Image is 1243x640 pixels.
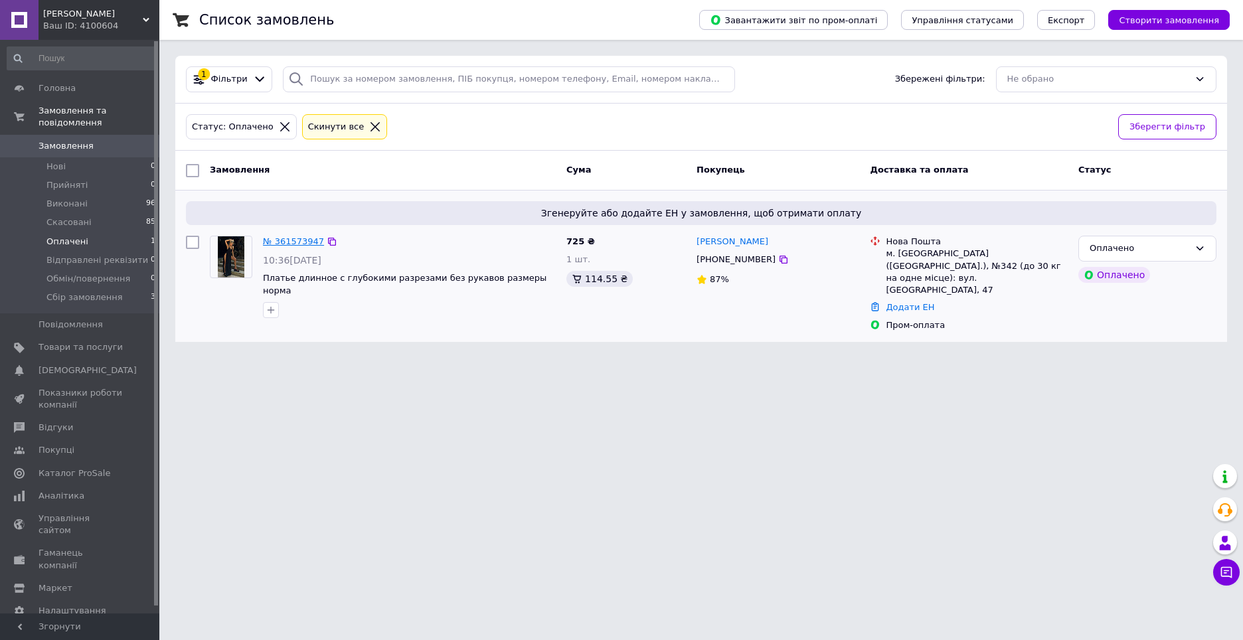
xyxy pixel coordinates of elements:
span: Замовлення [39,140,94,152]
span: Гаманець компанії [39,547,123,571]
span: Експорт [1048,15,1085,25]
span: [DEMOGRAPHIC_DATA] [39,364,137,376]
span: Оплачені [46,236,88,248]
button: Управління статусами [901,10,1024,30]
span: Згенеруйте або додайте ЕН у замовлення, щоб отримати оплату [191,206,1211,220]
span: Каталог ProSale [39,467,110,479]
span: Повідомлення [39,319,103,331]
span: 10:36[DATE] [263,255,321,266]
span: 0 [151,273,155,285]
span: Аналітика [39,490,84,502]
input: Пошук [7,46,157,70]
div: [PHONE_NUMBER] [694,251,778,268]
span: 87% [710,274,729,284]
span: Виконані [46,198,88,210]
h1: Список замовлень [199,12,334,28]
div: Cкинути все [305,120,367,134]
span: 0 [151,254,155,266]
img: Фото товару [218,236,244,278]
span: Прийняті [46,179,88,191]
span: Cума [566,165,591,175]
span: 0 [151,179,155,191]
span: Зберегти фільтр [1129,120,1205,134]
span: Товари та послуги [39,341,123,353]
span: 85 [146,216,155,228]
div: Ваш ID: 4100604 [43,20,159,32]
a: № 361573947 [263,236,324,246]
a: Фото товару [210,236,252,278]
span: Завантажити звіт по пром-оплаті [710,14,877,26]
span: Відгуки [39,422,73,434]
a: [PERSON_NAME] [697,236,768,248]
span: Файна Пані [43,8,143,20]
span: Фільтри [211,73,248,86]
button: Завантажити звіт по пром-оплаті [699,10,888,30]
div: м. [GEOGRAPHIC_DATA] ([GEOGRAPHIC_DATA].), №342 (до 30 кг на одне місце): вул. [GEOGRAPHIC_DATA], 47 [886,248,1068,296]
button: Чат з покупцем [1213,559,1240,586]
span: Збережені фільтри: [895,73,985,86]
div: Нова Пошта [886,236,1068,248]
span: Створити замовлення [1119,15,1219,25]
span: Обмін/повернення [46,273,130,285]
a: Додати ЕН [886,302,934,312]
span: Покупці [39,444,74,456]
span: Відправлені реквізити [46,254,148,266]
input: Пошук за номером замовлення, ПІБ покупця, номером телефону, Email, номером накладної [283,66,735,92]
span: 1 шт. [566,254,590,264]
a: Створити замовлення [1095,15,1230,25]
span: 725 ₴ [566,236,595,246]
span: Нові [46,161,66,173]
div: Пром-оплата [886,319,1068,331]
span: 0 [151,161,155,173]
span: Замовлення та повідомлення [39,105,159,129]
span: Показники роботи компанії [39,387,123,411]
span: Статус [1078,165,1112,175]
span: Маркет [39,582,72,594]
span: 1 [151,236,155,248]
span: Покупець [697,165,745,175]
span: Налаштування [39,605,106,617]
div: Оплачено [1090,242,1189,256]
a: Платье длинное с глубокими разрезами без рукавов размеры норма [263,273,546,295]
span: Доставка та оплата [870,165,968,175]
span: Сбір замовлення [46,291,123,303]
div: 1 [198,68,210,80]
span: Замовлення [210,165,270,175]
button: Зберегти фільтр [1118,114,1216,140]
span: 96 [146,198,155,210]
span: Управління сайтом [39,513,123,536]
div: Статус: Оплачено [189,120,276,134]
span: Скасовані [46,216,92,228]
button: Створити замовлення [1108,10,1230,30]
div: Оплачено [1078,267,1150,283]
div: 114.55 ₴ [566,271,633,287]
span: Управління статусами [912,15,1013,25]
span: Головна [39,82,76,94]
span: 3 [151,291,155,303]
div: Не обрано [1007,72,1189,86]
button: Експорт [1037,10,1096,30]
